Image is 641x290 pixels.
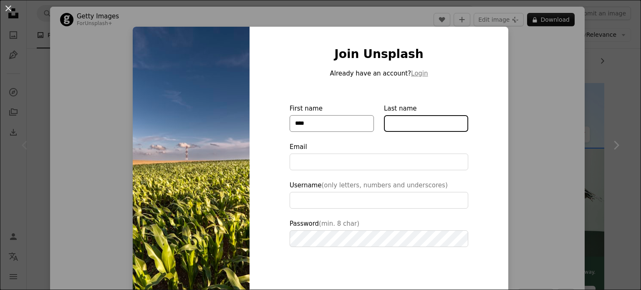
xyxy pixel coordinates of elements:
label: Username [290,180,468,209]
input: Last name [384,115,468,132]
input: Username(only letters, numbers and underscores) [290,192,468,209]
h1: Join Unsplash [290,47,468,62]
input: Password(min. 8 char) [290,230,468,247]
button: Login [411,68,428,78]
label: First name [290,103,374,132]
span: (min. 8 char) [319,220,359,227]
label: Email [290,142,468,170]
label: Password [290,219,468,247]
label: Last name [384,103,468,132]
span: (only letters, numbers and underscores) [321,182,447,189]
p: Already have an account? [290,68,468,78]
input: First name [290,115,374,132]
input: Email [290,154,468,170]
